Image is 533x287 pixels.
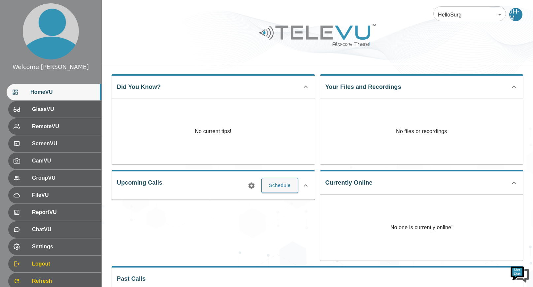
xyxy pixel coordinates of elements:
p: No one is currently online! [390,195,453,261]
span: RemoteVU [32,123,96,130]
div: ChatVU [8,221,101,238]
span: ReportVU [32,208,96,216]
button: Schedule [261,178,298,193]
span: FileVU [32,191,96,199]
div: GlassVU [8,101,101,118]
span: Settings [32,243,96,251]
p: No current tips! [195,127,231,135]
img: profile.png [23,3,79,59]
span: GroupVU [32,174,96,182]
div: GroupVU [8,170,101,186]
div: Welcome [PERSON_NAME] [13,63,89,71]
div: Settings [8,238,101,255]
span: GlassVU [32,105,96,113]
div: JH-M [509,8,522,21]
div: ReportVU [8,204,101,221]
span: CamVU [32,157,96,165]
span: ChatVU [32,226,96,233]
div: FileVU [8,187,101,203]
p: No files or recordings [320,98,523,164]
span: Logout [32,260,96,268]
img: Logo [258,21,377,49]
div: ScreenVU [8,135,101,152]
div: Logout [8,256,101,272]
span: HomeVU [30,88,96,96]
span: ScreenVU [32,140,96,148]
div: HomeVU [7,84,101,100]
div: RemoteVU [8,118,101,135]
span: Refresh [32,277,96,285]
div: CamVU [8,153,101,169]
img: Chat Widget [510,264,530,284]
div: HelloSurg [433,5,506,24]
